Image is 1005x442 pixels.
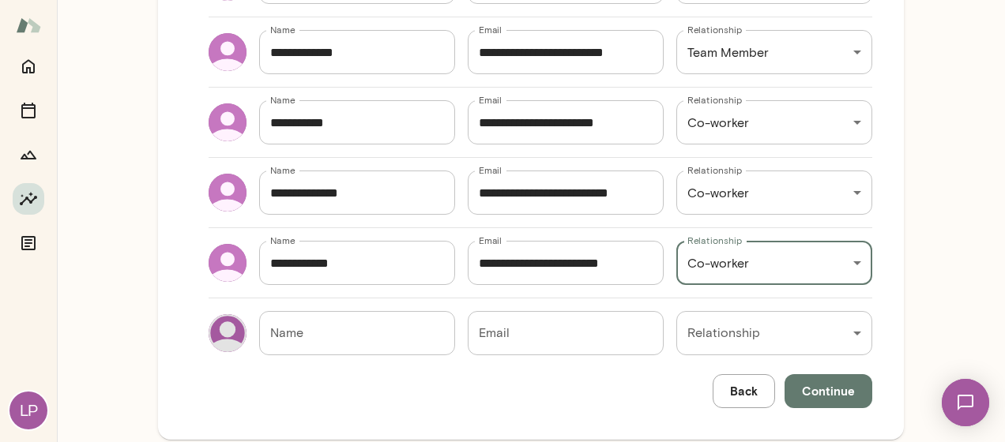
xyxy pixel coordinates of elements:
[13,183,44,215] button: Insights
[13,227,44,259] button: Documents
[687,234,742,247] label: Relationship
[13,51,44,82] button: Home
[270,23,295,36] label: Name
[9,391,47,429] div: LP
[676,100,872,144] div: Co-worker
[713,374,775,407] button: Back
[270,163,295,177] label: Name
[479,23,502,36] label: Email
[687,163,742,177] label: Relationship
[479,234,502,247] label: Email
[676,30,872,74] div: Team Member
[785,374,872,407] button: Continue
[16,10,41,40] img: Mento
[687,93,742,107] label: Relationship
[479,163,502,177] label: Email
[687,23,742,36] label: Relationship
[676,241,872,285] div: Co-worker
[270,234,295,247] label: Name
[802,380,855,401] span: Continue
[479,93,502,107] label: Email
[270,93,295,107] label: Name
[13,139,44,170] button: Growth Plan
[13,95,44,126] button: Sessions
[676,170,872,215] div: Co-worker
